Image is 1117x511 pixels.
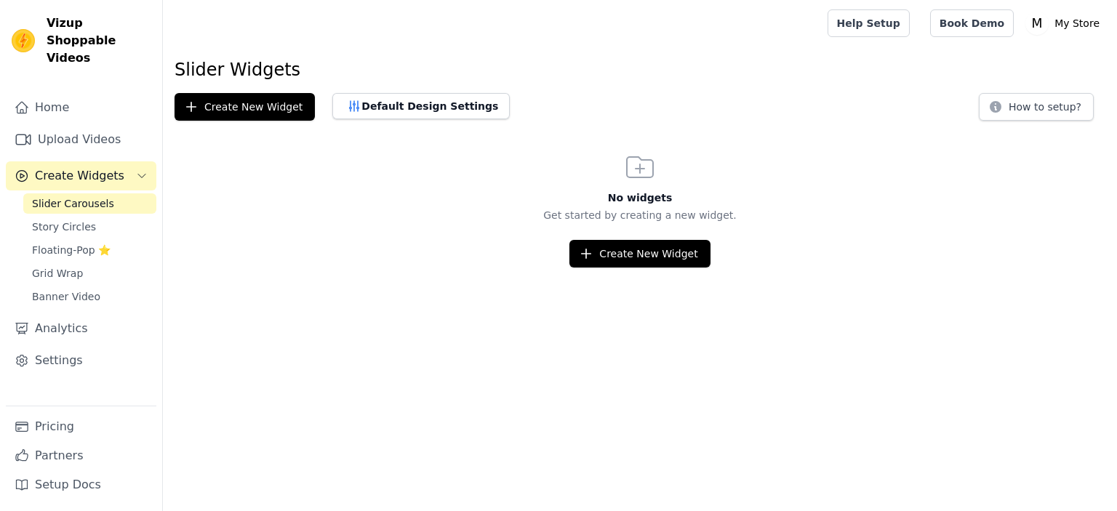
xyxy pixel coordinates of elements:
a: Help Setup [828,9,910,37]
span: Banner Video [32,289,100,304]
span: Grid Wrap [32,266,83,281]
button: Create Widgets [6,161,156,190]
p: My Store [1049,10,1105,36]
a: Story Circles [23,217,156,237]
button: Create New Widget [569,240,710,267]
a: Setup Docs [6,470,156,499]
a: Pricing [6,412,156,441]
button: Create New Widget [175,93,315,121]
h3: No widgets [163,190,1117,205]
h1: Slider Widgets [175,58,1105,81]
button: Default Design Settings [332,93,510,119]
a: Banner Video [23,286,156,307]
a: Floating-Pop ⭐ [23,240,156,260]
img: Vizup [12,29,35,52]
a: Slider Carousels [23,193,156,214]
p: Get started by creating a new widget. [163,208,1117,222]
span: Story Circles [32,220,96,234]
text: M [1032,16,1043,31]
a: Partners [6,441,156,470]
span: Create Widgets [35,167,124,185]
a: How to setup? [979,103,1094,117]
a: Analytics [6,314,156,343]
button: How to setup? [979,93,1094,121]
span: Vizup Shoppable Videos [47,15,151,67]
a: Upload Videos [6,125,156,154]
a: Settings [6,346,156,375]
a: Home [6,93,156,122]
span: Slider Carousels [32,196,114,211]
a: Book Demo [930,9,1014,37]
a: Grid Wrap [23,263,156,283]
span: Floating-Pop ⭐ [32,243,111,257]
button: M My Store [1025,10,1105,36]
